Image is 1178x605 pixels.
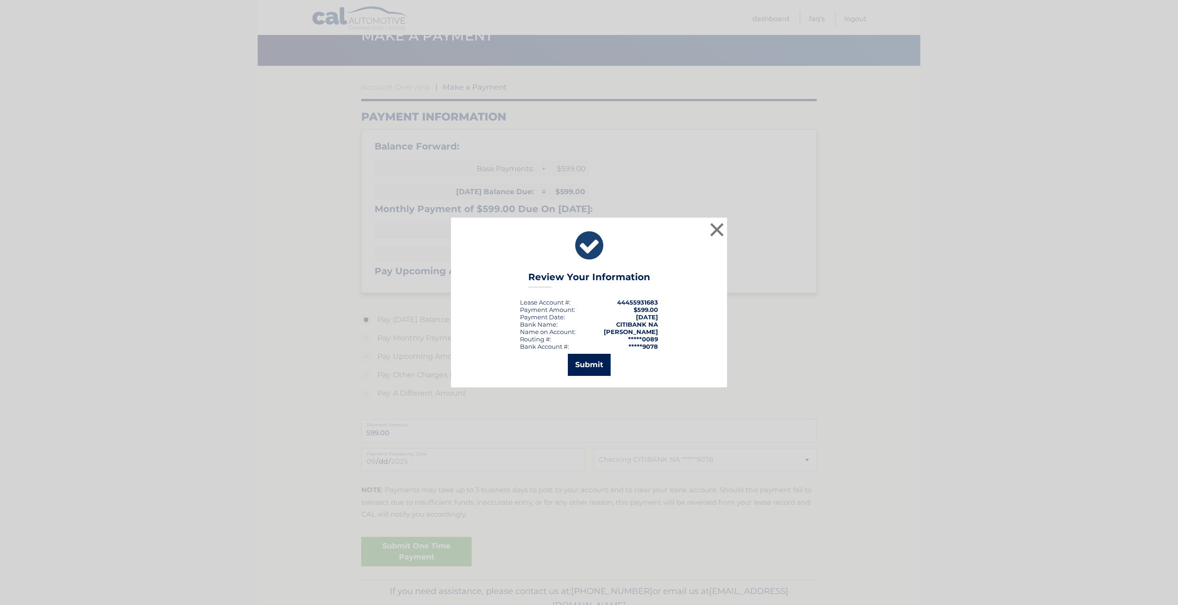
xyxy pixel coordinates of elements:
[520,299,571,306] div: Lease Account #:
[568,354,611,376] button: Submit
[636,313,658,321] span: [DATE]
[520,328,576,335] div: Name on Account:
[708,220,726,239] button: ×
[616,321,658,328] strong: CITIBANK NA
[528,271,650,288] h3: Review Your Information
[520,343,569,350] div: Bank Account #:
[520,306,575,313] div: Payment Amount:
[520,313,564,321] span: Payment Date
[520,313,565,321] div: :
[634,306,658,313] span: $599.00
[520,321,558,328] div: Bank Name:
[617,299,658,306] strong: 44455931683
[604,328,658,335] strong: [PERSON_NAME]
[520,335,551,343] div: Routing #:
